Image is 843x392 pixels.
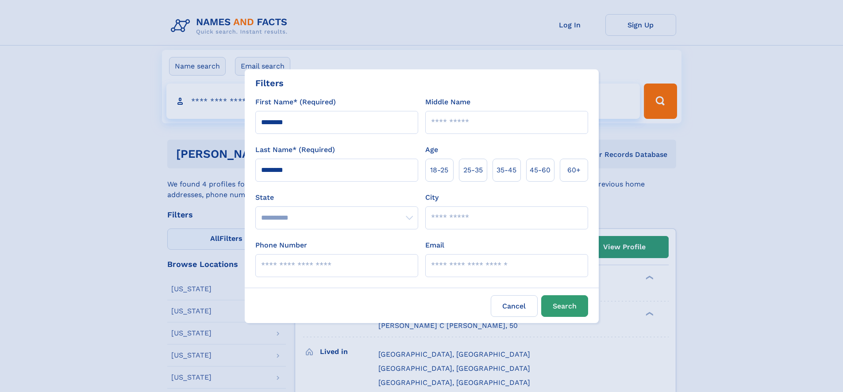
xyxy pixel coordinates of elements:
[541,295,588,317] button: Search
[255,240,307,251] label: Phone Number
[255,76,284,90] div: Filters
[425,240,444,251] label: Email
[255,192,418,203] label: State
[530,165,550,175] span: 45‑60
[425,192,439,203] label: City
[255,145,335,155] label: Last Name* (Required)
[567,165,581,175] span: 60+
[463,165,483,175] span: 25‑35
[430,165,448,175] span: 18‑25
[497,165,516,175] span: 35‑45
[491,295,538,317] label: Cancel
[425,145,438,155] label: Age
[255,97,336,107] label: First Name* (Required)
[425,97,470,107] label: Middle Name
